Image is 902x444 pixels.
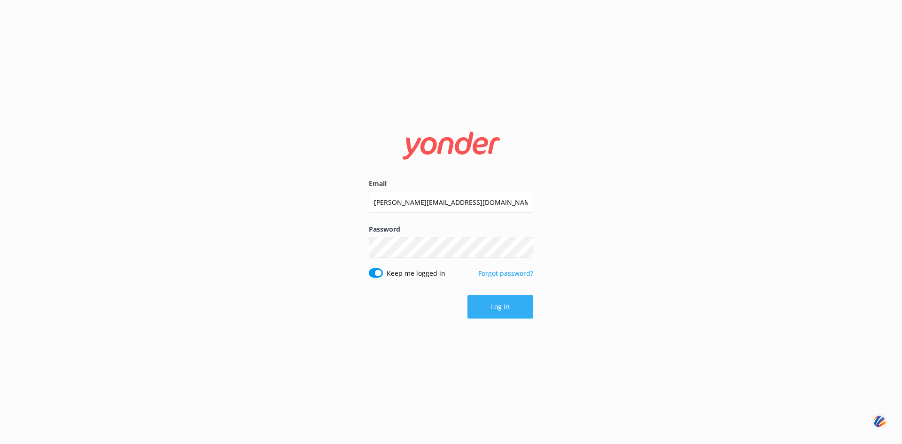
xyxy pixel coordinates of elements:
[369,224,533,234] label: Password
[467,295,533,319] button: Log in
[872,413,888,430] img: svg+xml;base64,PHN2ZyB3aWR0aD0iNDQiIGhlaWdodD0iNDQiIHZpZXdCb3g9IjAgMCA0NCA0NCIgZmlsbD0ibm9uZSIgeG...
[514,238,533,257] button: Show password
[369,179,533,189] label: Email
[387,268,445,279] label: Keep me logged in
[369,192,533,213] input: user@emailaddress.com
[478,269,533,278] a: Forgot password?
